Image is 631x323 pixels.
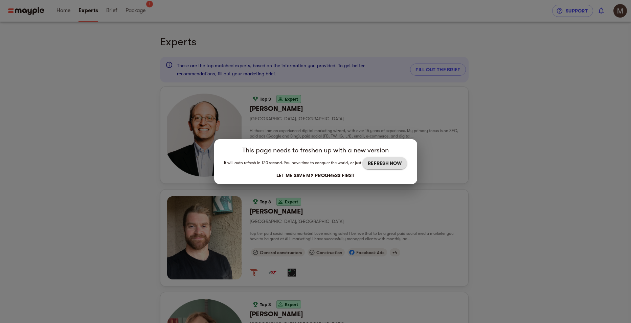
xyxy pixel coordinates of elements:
span: It will auto refresh in 120 second. You have time to conquer the world, or just: [224,160,362,165]
button: REFRESH NOW [362,157,407,169]
span: REFRESH NOW [368,159,402,167]
button: LET ME SAVE MY PROGRESS FIRST [274,169,357,181]
span: LET ME SAVE MY PROGRESS FIRST [276,171,355,179]
h6: This page needs to freshen up with a new version [222,146,409,155]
